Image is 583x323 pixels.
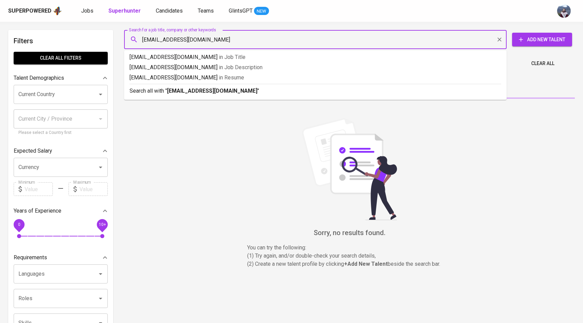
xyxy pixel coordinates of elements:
h6: Filters [14,35,108,46]
a: GlintsGPT NEW [229,7,269,15]
span: 0 [18,222,20,227]
b: [EMAIL_ADDRESS][DOMAIN_NAME] [167,88,257,94]
p: You can try the following : [247,244,452,252]
div: Superpowered [8,7,51,15]
button: Add New Talent [512,33,572,46]
span: Jobs [81,7,93,14]
p: [EMAIL_ADDRESS][DOMAIN_NAME] [130,53,501,61]
h6: Sorry, no results found. [124,227,575,238]
button: Clear All filters [14,52,108,64]
div: Years of Experience [14,204,108,218]
div: Expected Salary [14,144,108,158]
p: Please select a Country first [18,129,103,136]
p: (1) Try again, and/or double-check your search details, [247,252,452,260]
img: app logo [53,6,62,16]
img: christine.raharja@glints.com [557,4,571,18]
span: in Job Description [219,64,263,71]
p: Requirements [14,253,47,262]
span: in Job Title [219,54,245,60]
p: (2) Create a new talent profile by clicking beside the search bar. [247,260,452,268]
span: Clear All filters [19,54,102,62]
p: [EMAIL_ADDRESS][DOMAIN_NAME] [130,74,501,82]
span: Candidates [156,7,183,14]
span: Clear All [531,59,554,68]
p: Years of Experience [14,207,61,215]
p: Search all with " " [130,87,501,95]
a: Candidates [156,7,184,15]
img: file_searching.svg [298,118,401,220]
p: [EMAIL_ADDRESS][DOMAIN_NAME] [130,63,501,72]
input: Value [79,182,108,196]
button: Open [96,90,105,99]
div: Requirements [14,251,108,264]
button: Clear [495,35,504,44]
button: Open [96,163,105,172]
span: 10+ [99,222,106,227]
div: Talent Demographics [14,71,108,85]
a: Teams [198,7,215,15]
button: Open [96,294,105,303]
a: Jobs [81,7,95,15]
p: Expected Salary [14,147,52,155]
button: Open [96,269,105,279]
b: Superhunter [108,7,141,14]
a: Superpoweredapp logo [8,6,62,16]
span: Add New Talent [518,35,567,44]
input: Value [25,182,53,196]
span: Teams [198,7,214,14]
b: + Add New Talent [344,261,388,267]
span: NEW [254,8,269,15]
p: Talent Demographics [14,74,64,82]
span: GlintsGPT [229,7,253,14]
span: in Resume [219,74,244,81]
button: Clear All [528,57,557,70]
a: Superhunter [108,7,142,15]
